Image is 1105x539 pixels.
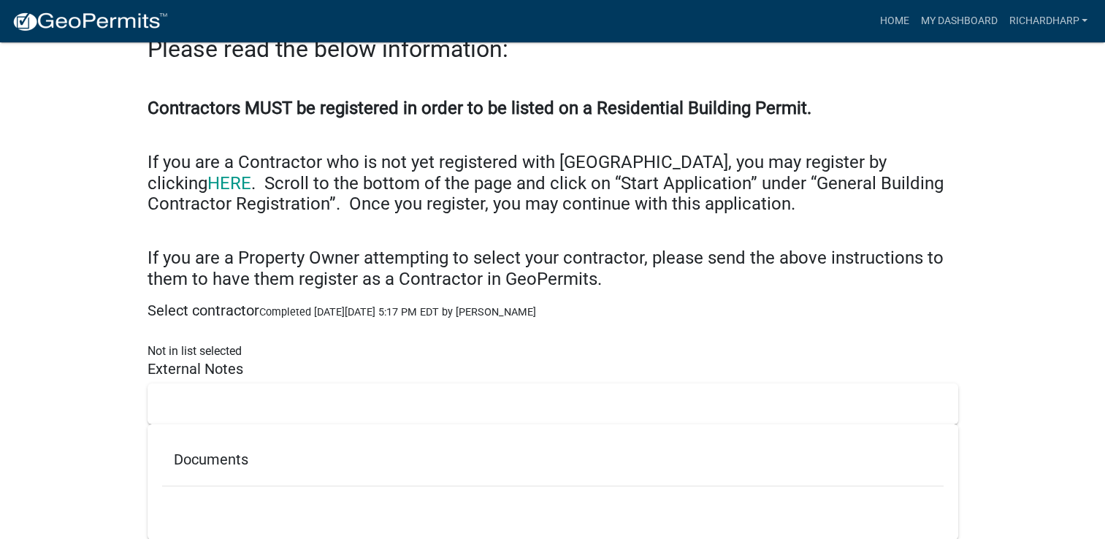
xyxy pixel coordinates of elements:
[148,35,958,63] h2: Please read the below information:
[148,302,958,319] h5: Select contractor
[148,152,958,215] h4: If you are a Contractor who is not yet registered with [GEOGRAPHIC_DATA], you may register by cli...
[148,248,958,290] h4: If you are a Property Owner attempting to select your contractor, please send the above instructi...
[148,360,958,378] h5: External Notes
[259,306,536,318] span: Completed [DATE][DATE] 5:17 PM EDT by [PERSON_NAME]
[207,173,251,194] a: HERE
[148,98,811,118] strong: Contractors MUST be registered in order to be listed on a Residential Building Permit.
[873,7,914,35] a: Home
[1003,7,1093,35] a: RichardHarp
[148,343,958,360] div: Not in list selected
[914,7,1003,35] a: My Dashboard
[174,451,932,468] h5: Documents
